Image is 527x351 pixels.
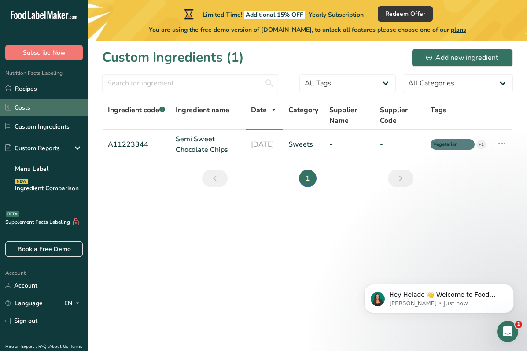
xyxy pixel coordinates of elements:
a: - [329,139,369,150]
span: Vegetarian [433,141,464,148]
a: Sweets [288,139,319,150]
iframe: Intercom notifications message [351,266,527,327]
iframe: Intercom live chat [497,321,518,342]
span: Subscribe Now [23,48,66,57]
div: Custom Reports [5,144,60,153]
div: NEW [15,179,28,184]
a: FAQ . [38,344,49,350]
span: Date [251,105,267,115]
a: Language [5,296,43,311]
span: plans [451,26,466,34]
span: Yearly Subscription [309,11,364,19]
button: Subscribe Now [5,45,83,60]
input: Search for ingredient [102,74,278,92]
span: Ingredient code [108,105,165,115]
button: Add new ingredient [412,49,513,67]
div: +1 [476,140,486,149]
div: Add new ingredient [426,52,498,63]
span: Category [288,105,318,115]
a: Next [388,170,413,187]
div: Limited Time! [182,9,364,19]
span: Redeem Offer [385,9,425,18]
h1: Custom Ingredients (1) [102,48,244,67]
a: A11223344 [108,139,165,150]
span: Ingredient name [176,105,229,115]
span: 1 [515,321,522,328]
div: EN [64,298,83,309]
a: Semi Sweet Chocolate Chips [176,134,240,155]
a: Book a Free Demo [5,241,83,257]
a: [DATE] [251,139,278,150]
div: BETA [6,211,19,217]
span: Supplier Name [329,105,369,126]
span: Additional 15% OFF [244,11,305,19]
a: Hire an Expert . [5,344,37,350]
span: You are using the free demo version of [DOMAIN_NAME], to unlock all features please choose one of... [149,25,466,34]
a: About Us . [49,344,70,350]
button: Redeem Offer [378,6,433,22]
span: Tags [431,105,446,115]
a: Previous [202,170,228,187]
span: Supplier Code [380,105,420,126]
a: - [380,139,420,150]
